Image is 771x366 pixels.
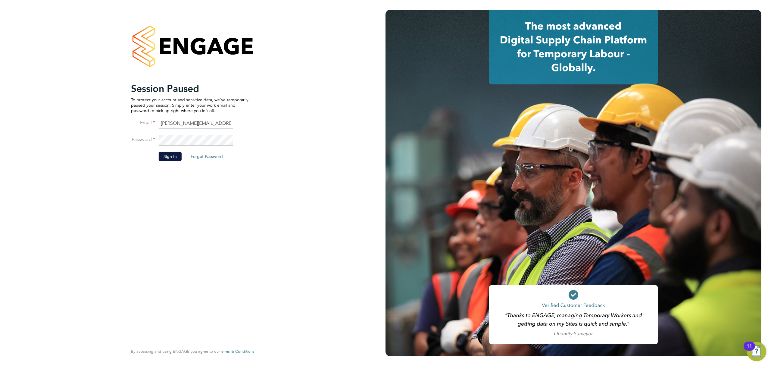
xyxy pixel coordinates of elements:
[131,120,155,126] label: Email
[747,342,766,361] button: Open Resource Center, 11 new notifications
[186,152,228,161] button: Forgot Password
[159,118,233,129] input: Enter your work email...
[131,349,254,354] span: By accessing and using ENGAGE you agree to our
[131,137,155,143] label: Password
[131,83,248,95] h2: Session Paused
[747,346,752,354] div: 11
[131,97,248,114] p: To protect your account and sensitive data, we've temporarily paused your session. Simply enter y...
[159,152,182,161] button: Sign In
[220,349,254,354] a: Terms & Conditions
